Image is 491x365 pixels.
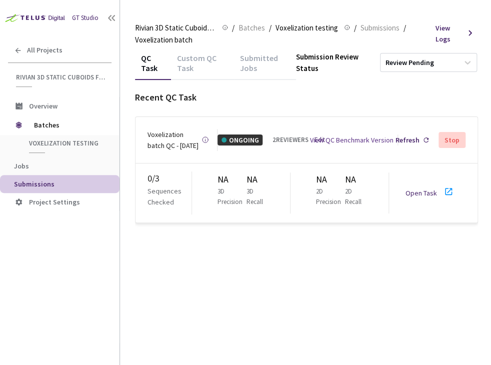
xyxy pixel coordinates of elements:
[34,115,102,135] span: Batches
[27,46,62,54] span: All Projects
[360,22,399,34] span: Submissions
[135,34,192,46] span: Voxelization batch
[217,186,242,207] p: 3D Precision
[269,22,271,34] li: /
[444,136,459,144] div: Stop
[29,139,103,147] span: Voxelization testing
[275,22,338,34] span: Voxelization testing
[358,22,401,33] a: Submissions
[236,22,267,33] a: Batches
[316,186,341,207] p: 2D Precision
[296,51,374,74] div: Submission Review Status
[135,22,216,34] span: Rivian 3D Static Cuboids fixed[2024-25]
[171,53,234,80] div: Custom QC Task
[354,22,356,34] li: /
[345,172,365,186] div: NA
[234,53,296,80] div: Submitted Jobs
[147,185,191,207] p: Sequences Checked
[16,73,105,81] span: Rivian 3D Static Cuboids fixed[2024-25]
[272,135,308,145] div: 2 REVIEWERS
[403,22,406,34] li: /
[147,171,191,185] div: 0 / 3
[135,53,171,80] div: QC Task
[72,13,98,23] div: GT Studio
[345,186,361,207] p: 2D Recall
[29,101,57,110] span: Overview
[310,134,393,145] div: View QC Benchmark Version
[316,172,345,186] div: NA
[246,186,263,207] p: 3D Recall
[238,22,265,34] span: Batches
[14,161,29,170] span: Jobs
[232,22,234,34] li: /
[385,58,434,67] div: Review Pending
[14,179,54,188] span: Submissions
[395,134,419,145] div: Refresh
[147,129,201,151] div: Voxelization batch QC - [DATE]
[246,172,267,186] div: NA
[217,134,262,145] div: ONGOING
[29,197,80,206] span: Project Settings
[405,188,436,197] a: Open Task
[135,90,478,104] div: Recent QC Task
[435,22,462,44] span: View Logs
[217,172,246,186] div: NA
